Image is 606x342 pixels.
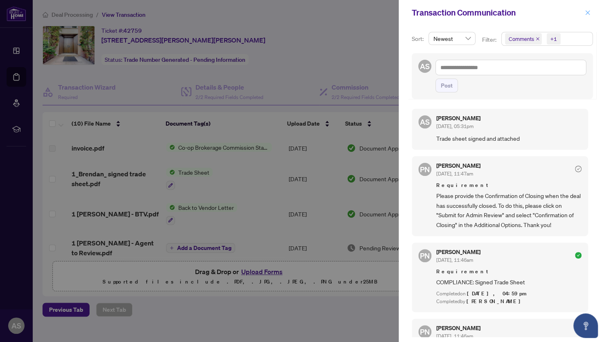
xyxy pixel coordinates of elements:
[467,290,528,297] span: [DATE], 04:59pm
[436,325,480,331] h5: [PERSON_NAME]
[412,34,425,43] p: Sort:
[436,123,474,129] span: [DATE], 05:31pm
[436,298,581,306] div: Completed by
[420,326,430,337] span: PN
[585,10,590,16] span: close
[412,7,582,19] div: Transaction Communication
[436,249,480,255] h5: [PERSON_NAME]
[467,298,525,305] span: [PERSON_NAME]
[436,115,480,121] h5: [PERSON_NAME]
[509,35,534,43] span: Comments
[420,61,430,72] span: AS
[435,79,458,92] button: Post
[436,268,581,276] span: Requirement
[420,164,430,175] span: PN
[482,35,498,44] p: Filter:
[575,252,581,259] span: check-circle
[420,116,430,128] span: AS
[436,163,480,169] h5: [PERSON_NAME]
[436,290,581,298] div: Completed on
[436,134,581,143] span: Trade sheet signed and attached
[433,32,471,45] span: Newest
[436,191,581,229] span: Please provide the Confirmation of Closing when the deal has successfully closed. To do this, ple...
[550,35,557,43] div: +1
[436,333,473,339] span: [DATE], 11:46am
[575,166,581,172] span: check-circle
[573,313,598,338] button: Open asap
[436,181,581,189] span: Requirement
[436,277,581,287] span: COMPLIANCE: Signed Trade Sheet
[420,250,430,261] span: PN
[505,33,542,45] span: Comments
[536,37,540,41] span: close
[436,171,473,177] span: [DATE], 11:47am
[436,257,473,263] span: [DATE], 11:46am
